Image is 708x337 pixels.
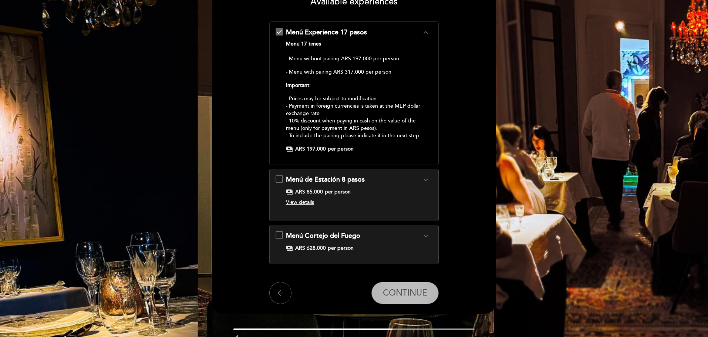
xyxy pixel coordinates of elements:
i: arrow_back [276,289,285,297]
span: Menú Experience 17 pasos [286,28,367,36]
span: CONTINUE [383,288,427,298]
md-checkbox: Menú Cortejo del Fuego expand_more 18 pasos incluído Champagne Veuve Clicquot en todo el menú pay... [276,231,433,252]
span: Menú de Estación 8 pasos [286,175,365,183]
p: - Menu with pairing ARS 317.000 per person [286,68,422,76]
span: per person [328,145,354,153]
button: expand_more [419,231,432,241]
span: ARS 628.000 [295,245,326,252]
span: payments [286,188,293,196]
button: expand_more [419,175,432,185]
strong: Menu 17 times [286,41,321,47]
i: expand_more [421,232,430,240]
span: ARS 197.000 [295,145,326,153]
span: Menú Cortejo del Fuego [286,232,360,240]
button: CONTINUE [371,282,439,304]
i: expand_less [421,28,430,37]
strong: Important: [286,82,311,88]
span: View details [286,199,314,205]
p: - Prices may be subject to modification. - ⁠Payment in foreign currencies is taken at the MEP dol... [286,95,422,139]
button: arrow_back [269,282,291,304]
span: per person [325,188,351,196]
md-checkbox: Menú de Estación 8 pasos expand_less Important: - Prices may be subject to modification.- ⁠Paymen... [276,175,433,209]
span: payments [286,145,293,153]
button: expand_less [419,28,432,37]
span: payments [286,245,293,252]
i: expand_more [421,175,430,184]
p: - Menu without pairing ARS 197.000 per person [286,40,422,63]
span: ARS 85.000 [295,188,323,196]
span: per person [328,245,354,252]
md-checkbox: Menú Experience 17 pasos expand_more Menu 17 times - Menu without pairing ARS 197.000 per person ... [276,28,433,153]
